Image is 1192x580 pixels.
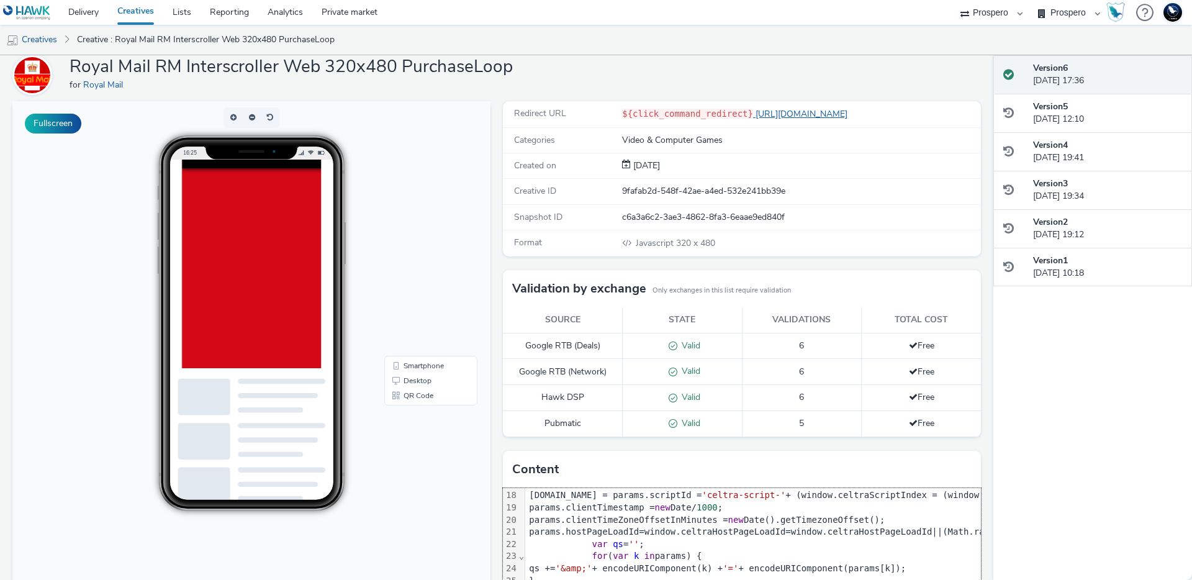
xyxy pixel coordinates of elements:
span: Snapshot ID [514,211,562,223]
span: '=' [723,563,738,573]
a: Royal Mail [83,79,128,91]
th: Total cost [862,307,982,333]
img: Royal Mail [14,57,50,93]
li: Desktop [374,272,463,287]
span: new [655,502,670,512]
strong: Version 2 [1033,216,1068,228]
span: Valid [677,417,700,429]
div: 9fafab2d-548f-42ae-a4ed-532e241bb39e [622,185,980,197]
strong: Version 5 [1033,101,1068,112]
td: Google RTB (Deals) [503,333,623,359]
div: 20 [503,514,518,527]
strong: Version 6 [1033,62,1068,74]
span: 320 x 480 [634,237,715,249]
td: Google RTB (Network) [503,359,623,385]
div: 23 [503,550,518,563]
span: '&amp;' [555,563,592,573]
span: qs [613,539,623,549]
span: var [592,478,607,488]
small: Only exchanges in this list require validation [652,286,791,296]
td: Hawk DSP [503,385,623,411]
span: Desktop [391,276,419,283]
span: 'script' [759,478,801,488]
strong: Version 4 [1033,139,1068,151]
img: undefined Logo [3,5,51,20]
span: Redirect URL [514,107,566,119]
span: '' [628,539,639,549]
span: Valid [677,365,700,377]
div: 22 [503,538,518,551]
span: Free [909,391,934,403]
div: Video & Computer Games [622,134,980,147]
span: 1000 [697,502,718,512]
h3: Validation by exchange [512,279,646,298]
span: req [613,478,628,488]
span: QR Code [391,291,421,298]
a: Hawk Academy [1106,2,1130,22]
span: Created on [514,160,556,171]
span: Valid [677,391,700,403]
img: Support Hawk [1163,3,1182,22]
span: for [70,79,83,91]
h1: Royal Mail RM Interscroller Web 320x480 PurchaseLoop [70,55,513,79]
th: Validations [742,307,862,333]
img: mobile [6,34,19,47]
span: Free [909,417,934,429]
div: Creation 13 May 2025, 10:18 [631,160,660,172]
th: Source [503,307,623,333]
div: 19 [503,502,518,514]
span: 6 [799,391,804,403]
span: Fold line [518,551,525,561]
span: Categories [514,134,555,146]
span: 6 [799,340,804,351]
code: ${click_command_redirect} [622,109,753,119]
li: QR Code [374,287,463,302]
span: Creative ID [514,185,556,197]
a: Royal Mail [12,69,57,81]
div: [DATE] 12:10 [1033,101,1182,126]
span: var [592,539,607,549]
button: Fullscreen [25,114,81,134]
img: Hawk Academy [1106,2,1125,22]
span: Smartphone [391,261,431,268]
strong: Version 1 [1033,255,1068,266]
span: Free [909,340,934,351]
span: Valid [677,340,700,351]
div: [DATE] 19:34 [1033,178,1182,203]
strong: Version 3 [1033,178,1068,189]
span: Format [514,237,542,248]
span: 'celtra-script-' [702,490,785,500]
a: Creative : Royal Mail RM Interscroller Web 320x480 PurchaseLoop [71,25,341,55]
span: for [592,551,607,561]
li: Smartphone [374,257,463,272]
span: k [634,551,639,561]
span: [DATE] [631,160,660,171]
span: 6 [799,366,804,378]
div: 18 [503,489,518,502]
span: Javascript [636,237,676,249]
span: in [644,551,655,561]
div: [DATE] 10:18 [1033,255,1182,280]
div: c6a3a6c2-3ae3-4862-8fa3-6eaae9ed840f [622,211,980,224]
div: 21 [503,526,518,538]
span: new [728,515,744,525]
span: 5 [799,417,804,429]
td: Pubmatic [503,411,623,437]
div: [DATE] 19:41 [1033,139,1182,165]
div: 24 [503,563,518,575]
span: Free [909,366,934,378]
a: [URL][DOMAIN_NAME] [753,108,852,120]
div: [DATE] 17:36 [1033,62,1182,88]
h3: Content [512,460,559,479]
span: var [613,551,628,561]
div: [DATE] 19:12 [1033,216,1182,242]
span: 16:25 [171,48,184,55]
th: State [623,307,743,333]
